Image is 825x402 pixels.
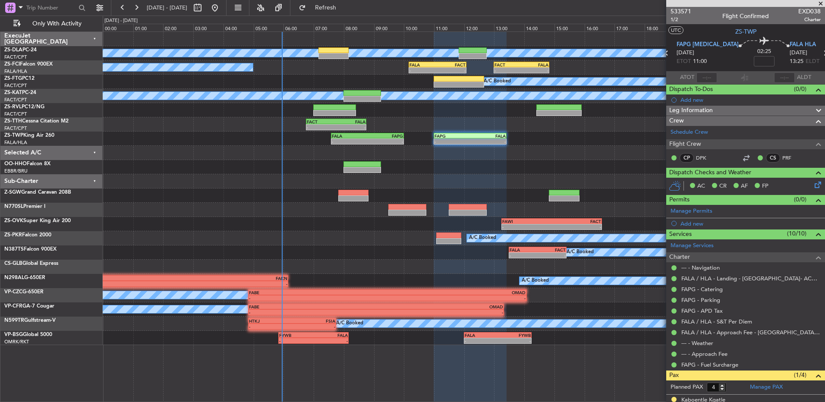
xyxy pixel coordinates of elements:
a: --- - Navigation [681,264,720,271]
span: Charter [669,252,690,262]
span: ZS-OVK [4,218,23,223]
a: --- - Weather [681,339,713,347]
div: 08:00 [344,24,374,31]
span: N770SL [4,204,23,209]
span: ZS-DLA [4,47,22,53]
span: CS-GLB [4,261,22,266]
div: 17:00 [614,24,645,31]
div: A/C Booked [522,274,549,287]
div: - [387,295,526,301]
a: VP-CZCG-650ER [4,289,44,295]
span: VP-BSG [4,332,23,337]
div: - [307,125,336,130]
div: 01:00 [133,24,164,31]
span: ZS-FTG [4,76,22,81]
div: 02:00 [163,24,193,31]
span: VP-CFR [4,304,22,309]
span: Refresh [308,5,344,11]
div: CS [766,153,780,163]
a: ZS-TTHCessna Citation M2 [4,119,69,124]
span: Dispatch Checks and Weather [669,168,751,178]
span: Permits [669,195,690,205]
div: 11:00 [434,24,464,31]
div: - [249,324,292,329]
span: N387TS [4,247,24,252]
a: Manage Permits [671,207,712,216]
div: - [140,281,287,286]
div: FSIA [292,318,335,323]
div: FACT [551,219,601,224]
div: FAPG [367,133,403,138]
div: [DATE] - [DATE] [104,17,138,25]
div: 16:00 [585,24,615,31]
a: VP-CFRGA-7 Cougar [4,304,54,309]
span: 13:25 [790,57,803,66]
div: A/C Booked [567,246,594,259]
div: Add new [680,96,821,104]
span: N298AL [4,275,24,280]
a: ZS-TWPKing Air 260 [4,133,54,138]
span: FAPG [MEDICAL_DATA] [677,41,739,49]
div: 09:00 [374,24,404,31]
a: FAPG - Parking [681,296,720,304]
div: A/C Booked [469,232,496,245]
div: - [465,338,498,343]
div: 04:00 [224,24,254,31]
button: Only With Activity [9,17,94,31]
div: CP [680,153,694,163]
a: OMRK/RKT [4,339,29,345]
a: FACT/CPT [4,97,27,103]
div: 13:00 [494,24,524,31]
span: 1/2 [671,16,691,23]
div: HTKJ [249,318,292,323]
span: Flight Crew [669,139,701,149]
button: Refresh [295,1,346,15]
a: ZS-PKRFalcon 2000 [4,232,51,238]
div: FALA [332,133,368,138]
a: ZS-RVLPC12/NG [4,104,44,110]
div: FYWB [279,333,314,338]
a: FAPG - Catering [681,286,723,293]
span: ZS-FCI [4,62,20,67]
span: ATOT [680,73,694,82]
a: N599TRGulfstream-V [4,318,56,323]
div: 03:00 [193,24,224,31]
div: FABE [249,290,387,295]
div: FAKN [140,276,287,281]
div: FACT [494,62,521,67]
a: N770SLPremier I [4,204,45,209]
div: 00:00 [103,24,133,31]
span: (0/0) [794,195,806,204]
div: - [332,139,368,144]
span: OO-HHO [4,161,27,166]
div: FACT [538,247,566,252]
div: A/C Booked [336,317,363,330]
div: - [367,139,403,144]
a: OO-HHOFalcon 8X [4,161,50,166]
div: A/C Booked [484,75,511,88]
div: FALA [313,333,348,338]
div: - [538,253,566,258]
div: 06:00 [283,24,314,31]
span: Only With Activity [22,21,91,27]
span: (10/10) [787,229,806,238]
div: - [522,68,548,73]
a: FACT/CPT [4,125,27,132]
div: - [502,224,551,229]
span: Pax [669,371,679,380]
a: FALA / HLA - Landing - [GEOGRAPHIC_DATA]- ACC # 1800 [681,275,821,282]
div: FACT [438,62,466,67]
a: Z-SGWGrand Caravan 208B [4,190,71,195]
span: EXD038 [798,7,821,16]
a: EBBR/BRU [4,168,28,174]
div: - [336,125,365,130]
div: - [376,310,504,315]
a: FALA/HLA [4,139,27,146]
a: FALA/HLA [4,68,27,75]
a: FAPG - APD Tax [681,307,723,314]
div: - [551,224,601,229]
button: UTC [668,26,683,34]
a: FAPG - Fuel Surcharge [681,361,738,368]
a: ZS-FCIFalcon 900EX [4,62,53,67]
span: Services [669,229,692,239]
